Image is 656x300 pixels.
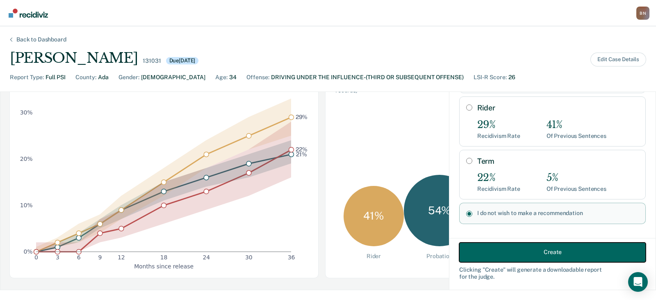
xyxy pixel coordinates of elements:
div: Back to Dashboard [7,36,76,43]
div: 41% [547,119,606,131]
g: dot [34,115,294,254]
div: Probation [426,253,453,260]
text: 0 [34,254,38,261]
text: 18 [160,254,168,261]
div: 34 [229,73,237,82]
div: 26 [508,73,515,82]
text: 21% [296,151,307,157]
button: Create [459,242,646,262]
div: 131031 [143,57,161,64]
text: 36 [288,254,295,261]
div: Full PSI [46,73,66,82]
text: 22% [296,146,307,153]
text: 30% [20,109,33,116]
div: Recidivism Rate [477,133,520,140]
div: [DEMOGRAPHIC_DATA] [141,73,205,82]
text: 0% [24,248,33,255]
label: Rider [477,103,639,112]
div: Of Previous Sentences [547,185,606,192]
div: Of Previous Sentences [547,133,606,140]
div: Due [DATE] [166,57,199,64]
text: 12 [118,254,125,261]
button: Edit Case Details [590,53,646,66]
div: Rider [367,253,381,260]
div: Clicking " Create " will generate a downloadable report for the judge. [459,266,646,280]
label: Term [477,157,639,166]
div: Offense : [246,73,269,82]
text: 24 [203,254,210,261]
div: Ada [98,73,109,82]
text: 6 [77,254,81,261]
div: Recidivism Rate [477,185,520,192]
text: 20% [20,156,33,162]
button: Profile dropdown button [636,7,649,20]
g: area [36,98,291,252]
g: y-axis tick label [20,109,33,255]
div: B N [636,7,649,20]
div: [PERSON_NAME] [10,50,138,66]
div: 54 % [404,175,475,246]
text: 9 [98,254,102,261]
div: LSI-R Score : [474,73,507,82]
text: 29% [296,114,308,120]
img: Recidiviz [9,9,48,18]
g: x-axis tick label [34,254,295,261]
div: Gender : [118,73,139,82]
g: x-axis label [134,263,194,269]
text: 30 [245,254,253,261]
div: Report Type : [10,73,44,82]
text: 10% [20,202,33,208]
text: 3 [56,254,59,261]
div: 5% [547,172,606,184]
span: (Based on 39 records ) [335,80,501,94]
div: 22% [477,172,520,184]
div: 29% [477,119,520,131]
div: DRIVING UNDER THE INFLUENCE-(THIRD OR SUBSEQUENT OFFENSE) [271,73,464,82]
div: Age : [215,73,228,82]
text: Months since release [134,263,194,269]
div: 41 % [344,186,404,246]
label: I do not wish to make a recommendation [477,210,639,217]
div: Open Intercom Messenger [628,272,648,292]
div: County : [75,73,96,82]
g: text [296,114,308,157]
